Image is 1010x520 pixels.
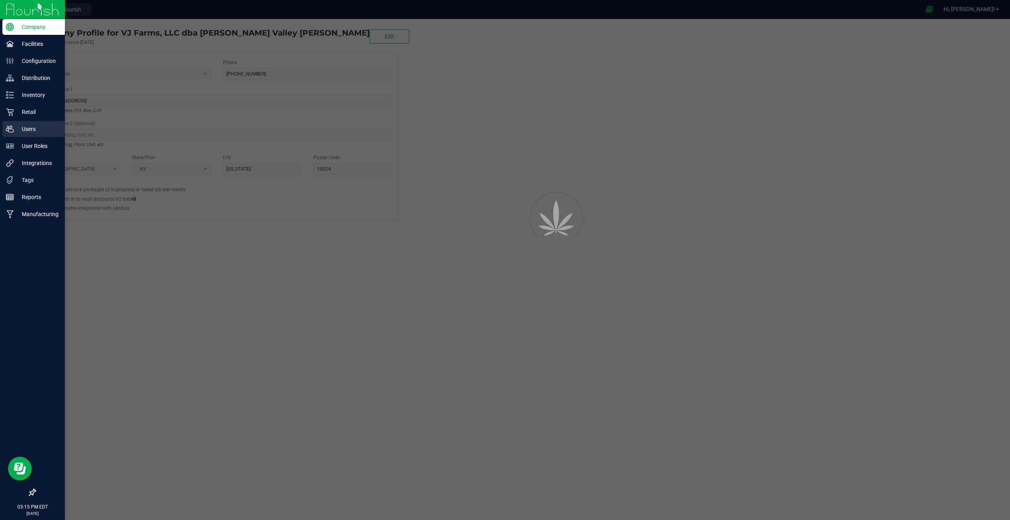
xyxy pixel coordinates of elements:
[6,159,14,167] inline-svg: Integrations
[6,142,14,150] inline-svg: User Roles
[14,158,61,168] p: Integrations
[6,23,14,31] inline-svg: Company
[6,108,14,116] inline-svg: Retail
[6,40,14,48] inline-svg: Facilities
[14,141,61,151] p: User Roles
[4,503,61,511] p: 03:15 PM EDT
[14,175,61,185] p: Tags
[6,91,14,99] inline-svg: Inventory
[14,124,61,134] p: Users
[14,22,61,32] p: Company
[14,192,61,202] p: Reports
[14,209,61,219] p: Manufacturing
[14,107,61,117] p: Retail
[8,457,32,480] iframe: Resource center
[14,56,61,66] p: Configuration
[6,74,14,82] inline-svg: Distribution
[14,73,61,83] p: Distribution
[4,511,61,516] p: [DATE]
[6,210,14,218] inline-svg: Manufacturing
[6,125,14,133] inline-svg: Users
[14,90,61,100] p: Inventory
[6,176,14,184] inline-svg: Tags
[6,57,14,65] inline-svg: Configuration
[14,39,61,49] p: Facilities
[6,193,14,201] inline-svg: Reports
